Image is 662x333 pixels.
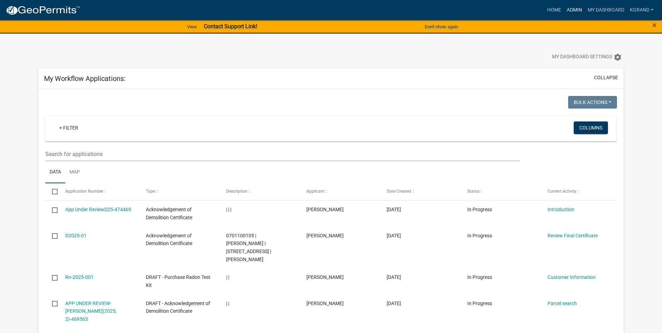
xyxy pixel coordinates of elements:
h5: My Workflow Applications: [44,74,126,83]
span: Kimberly Grandinetti [306,274,344,280]
datatable-header-cell: Type [139,183,219,200]
span: Application Number [65,189,103,194]
datatable-header-cell: Description [220,183,300,200]
a: APP UNDER REVIEW-[PERSON_NAME](2025, 2)-469563 [65,301,117,322]
a: Home [544,3,564,17]
datatable-header-cell: Status [460,183,541,200]
datatable-header-cell: Applicant [300,183,380,200]
a: View [184,21,200,32]
span: × [652,20,657,30]
span: Kimberly Grandinetti [306,301,344,306]
a: Review Final Certificate [548,233,598,238]
button: Don't show again [422,21,461,32]
a: Parcel search [548,301,577,306]
a: Introduction [548,207,574,212]
span: 08/26/2025 [387,301,401,306]
a: + Filter [54,121,84,134]
a: Admin [564,3,585,17]
a: Rn-2025-001 [65,274,94,280]
span: DRAFT - Purchase Radon Test Kit [146,274,210,288]
a: Customer Information [548,274,596,280]
span: 09/04/2025 [387,233,401,238]
span: In Progress [467,274,492,280]
a: Map [65,161,84,184]
span: | | [226,301,229,306]
datatable-header-cell: Date Created [380,183,460,200]
span: Description [226,189,247,194]
span: Applicant [306,189,325,194]
span: Current Activity [548,189,577,194]
span: In Progress [467,301,492,306]
span: Acknowledgement of Demolition Certificate [146,233,192,246]
span: Status [467,189,479,194]
strong: Contact Support Link! [204,23,257,30]
span: Kimberly Grandinetti [306,233,344,238]
datatable-header-cell: Select [45,183,59,200]
span: In Progress [467,207,492,212]
span: In Progress [467,233,492,238]
a: D2025-01 [65,233,87,238]
a: App Under ReviewD25-474469 [65,207,131,212]
button: Columns [574,121,608,134]
datatable-header-cell: Application Number [59,183,139,200]
datatable-header-cell: Current Activity [541,183,621,200]
span: | | | [226,207,231,212]
span: Kimberly Grandinetti [306,207,344,212]
button: Bulk Actions [568,96,617,109]
span: Type [146,189,155,194]
a: Data [45,161,65,184]
span: 09/05/2025 [387,207,401,212]
input: Search for applications [45,147,520,161]
span: | | [226,274,229,280]
span: DRAFT - Acknowledgement of Demolition Certificate [146,301,210,314]
span: My Dashboard Settings [552,53,612,61]
button: collapse [594,74,618,81]
i: settings [613,53,622,61]
span: Date Created [387,189,411,194]
button: Close [652,21,657,29]
a: My Dashboard [585,3,627,17]
a: kgrand [627,3,656,17]
span: Acknowledgement of Demolition Certificate [146,207,192,220]
button: My Dashboard Settingssettings [546,50,627,64]
span: 0701100105 | SMITH, LAUREN | 2401 SW Prairie Trail Pkwy | Laura Johnston [226,233,271,262]
span: 08/26/2025 [387,274,401,280]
